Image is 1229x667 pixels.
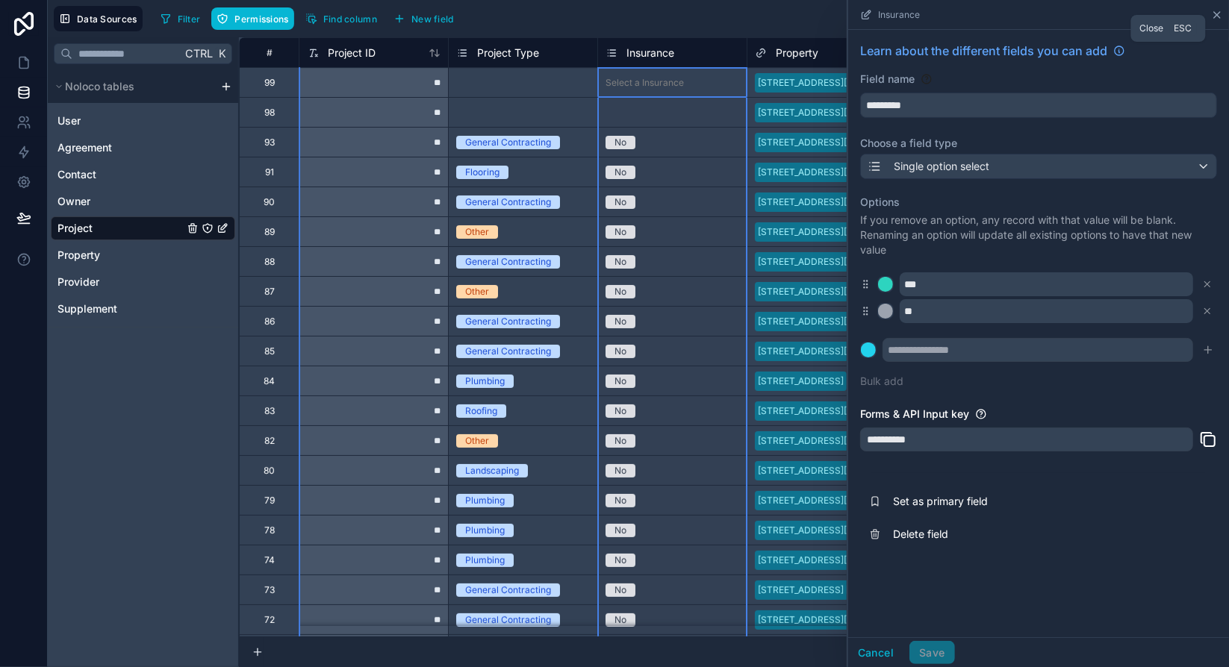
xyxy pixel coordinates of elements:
button: Filter [155,7,206,30]
button: Set as primary field [860,485,1217,518]
button: Delete field [860,518,1217,551]
div: 84 [264,375,275,387]
div: General Contracting [465,315,551,328]
div: No [614,404,626,418]
span: Single option select [894,159,989,174]
div: [STREET_ADDRESS][PERSON_NAME][US_STATE] [758,136,966,149]
div: 88 [264,256,275,268]
div: 73 [264,584,275,596]
div: 98 [264,107,275,119]
span: Noloco tables [65,79,134,94]
div: Other [465,285,489,298]
div: General Contracting [465,345,551,358]
span: Close [1140,22,1164,34]
span: New field [411,13,454,25]
span: Property [57,248,100,263]
div: Provider [51,270,235,294]
span: Insurance [626,46,674,60]
div: Property [51,243,235,267]
div: [STREET_ADDRESS][US_STATE] [758,76,894,90]
div: General Contracting [465,583,551,597]
div: Plumbing [465,554,505,567]
div: Plumbing [465,494,505,507]
span: Property [776,46,818,60]
span: Supplement [57,301,117,316]
div: Agreement [51,136,235,160]
p: If you remove an option, any record with that value will be blank. Renaming an option will update... [860,213,1217,257]
div: [STREET_ADDRESS][PERSON_NAME][US_STATE] [758,315,966,328]
div: [STREET_ADDRESS][PERSON_NAME][US_STATE] [758,464,966,477]
div: No [614,494,626,507]
div: [STREET_ADDRESS][US_STATE] [758,494,894,507]
div: 93 [264,137,275,148]
div: # [251,47,287,58]
div: [STREET_ADDRESS][US_STATE] [758,225,894,239]
div: Select a Insurance [606,77,684,89]
div: [STREET_ADDRESS][US_STATE] [758,434,894,448]
div: [STREET_ADDRESS][PERSON_NAME][US_STATE] [758,166,966,179]
div: [STREET_ADDRESS] [STREET_ADDRESS][US_STATE] [758,583,982,597]
div: 74 [264,554,275,566]
div: No [614,225,626,239]
div: 72 [264,614,275,626]
span: Filter [178,13,201,25]
div: Supplement [51,297,235,321]
div: 86 [264,316,275,328]
span: Permissions [234,13,288,25]
a: Learn about the different fields you can add [860,42,1125,60]
div: 99 [264,77,275,89]
div: 87 [264,286,275,298]
label: Forms & API Input key [860,407,969,422]
div: Plumbing [465,375,505,388]
div: No [614,166,626,179]
div: 80 [264,465,275,477]
div: [STREET_ADDRESS][PERSON_NAME][US_STATE] [758,613,966,627]
span: Delete field [893,527,1108,542]
span: Owner [57,194,90,209]
span: Project Type [477,46,539,60]
div: 89 [264,226,275,238]
div: Landscaping [465,464,519,477]
div: [STREET_ADDRESS][US_STATE] [758,106,894,119]
div: Contact [51,163,235,187]
div: [STREET_ADDRESS][PERSON_NAME][US_STATE] [758,524,966,537]
div: Other [465,434,489,448]
button: New field [388,7,459,30]
div: No [614,554,626,567]
div: Flooring [465,166,500,179]
button: Single option select [860,154,1217,179]
div: Roofing [465,404,497,418]
div: No [614,136,626,149]
span: Data Sources [77,13,137,25]
div: [STREET_ADDRESS] [758,375,844,388]
span: User [57,113,81,128]
div: [STREET_ADDRESS][PERSON_NAME][US_STATE] [758,195,966,209]
div: No [614,583,626,597]
div: No [614,434,626,448]
div: No [614,524,626,537]
button: Find column [300,7,382,30]
button: Bulk add [860,374,903,389]
div: [STREET_ADDRESS][US_STATE] [758,404,894,418]
div: Other [465,225,489,239]
span: Project [57,221,93,236]
span: Project ID [328,46,376,60]
div: General Contracting [465,136,551,149]
div: 90 [264,196,275,208]
div: 85 [264,345,275,357]
div: General Contracting [465,255,551,269]
button: Cancel [848,641,903,665]
div: No [614,464,626,477]
span: Set as primary field [893,494,1108,509]
label: Options [860,195,1217,210]
div: No [614,255,626,269]
div: No [614,613,626,627]
div: [STREET_ADDRESS][PERSON_NAME][US_STATE] [758,255,966,269]
span: Ctrl [184,44,214,63]
span: Agreement [57,140,112,155]
div: 79 [264,495,275,507]
div: No [614,315,626,328]
span: Find column [323,13,377,25]
span: Esc [1172,22,1195,34]
div: 83 [264,405,275,417]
